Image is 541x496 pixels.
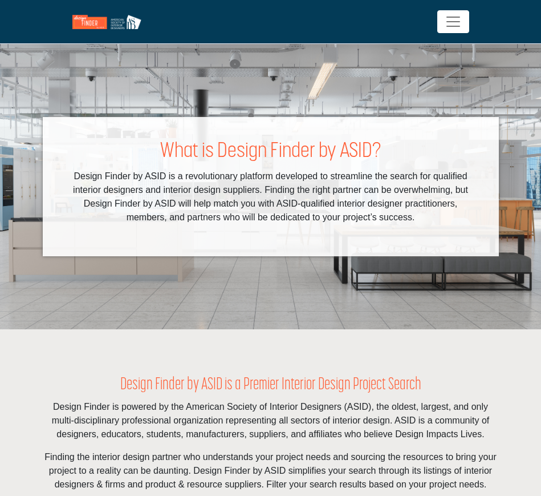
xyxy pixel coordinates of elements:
button: Toggle navigation [437,10,469,33]
h2: Design Finder by ASID is a Premier Interior Design Project Search [43,375,499,396]
p: Design Finder is powered by the American Society of Interior Designers (ASID), the oldest, larges... [43,400,499,441]
p: Design Finder by ASID is a revolutionary platform developed to streamline the search for qualifie... [66,170,476,224]
img: Site Logo [72,15,147,29]
h1: What is Design Finder by ASID? [66,140,476,164]
p: Finding the interior design partner who understands your project needs and sourcing the resources... [43,450,499,491]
